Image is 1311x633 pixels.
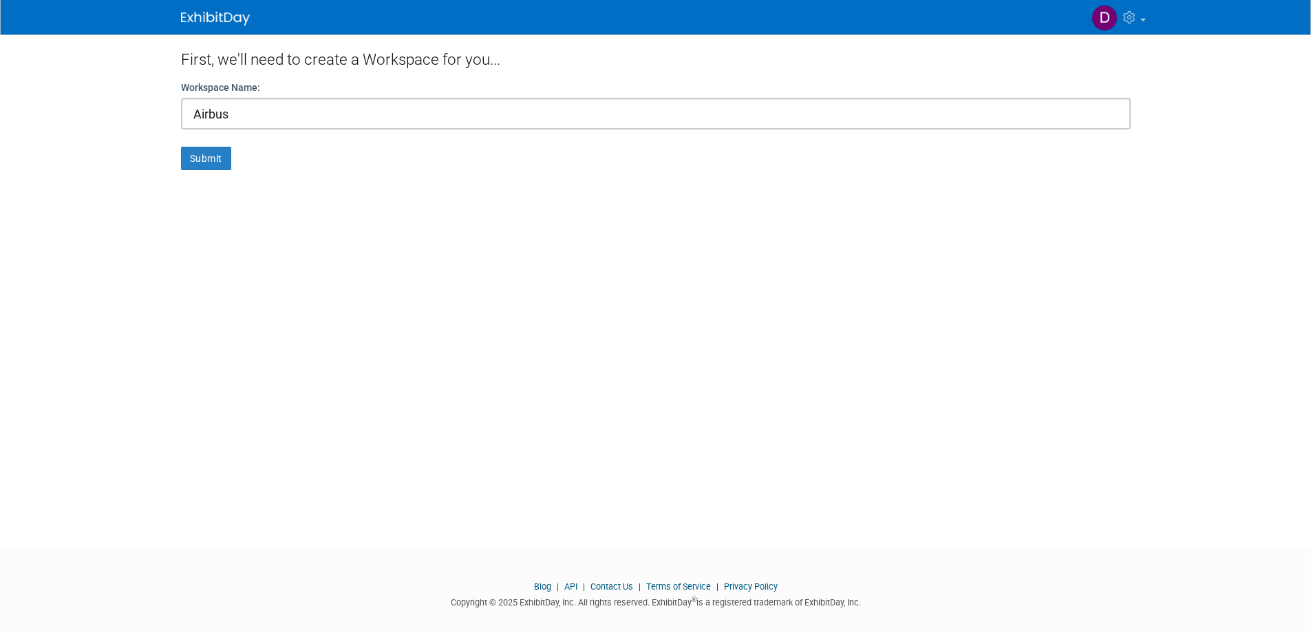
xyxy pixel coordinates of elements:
[590,581,633,592] a: Contact Us
[181,81,260,94] label: Workspace Name:
[553,581,562,592] span: |
[564,581,577,592] a: API
[181,98,1131,129] input: Name of your organization
[534,581,551,592] a: Blog
[724,581,778,592] a: Privacy Policy
[646,581,711,592] a: Terms of Service
[713,581,722,592] span: |
[1091,5,1118,31] img: Desiree Puller
[635,581,644,592] span: |
[181,34,1131,81] div: First, we'll need to create a Workspace for you...
[579,581,588,592] span: |
[181,147,231,170] button: Submit
[181,12,250,25] img: ExhibitDay
[692,596,696,603] sup: ®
